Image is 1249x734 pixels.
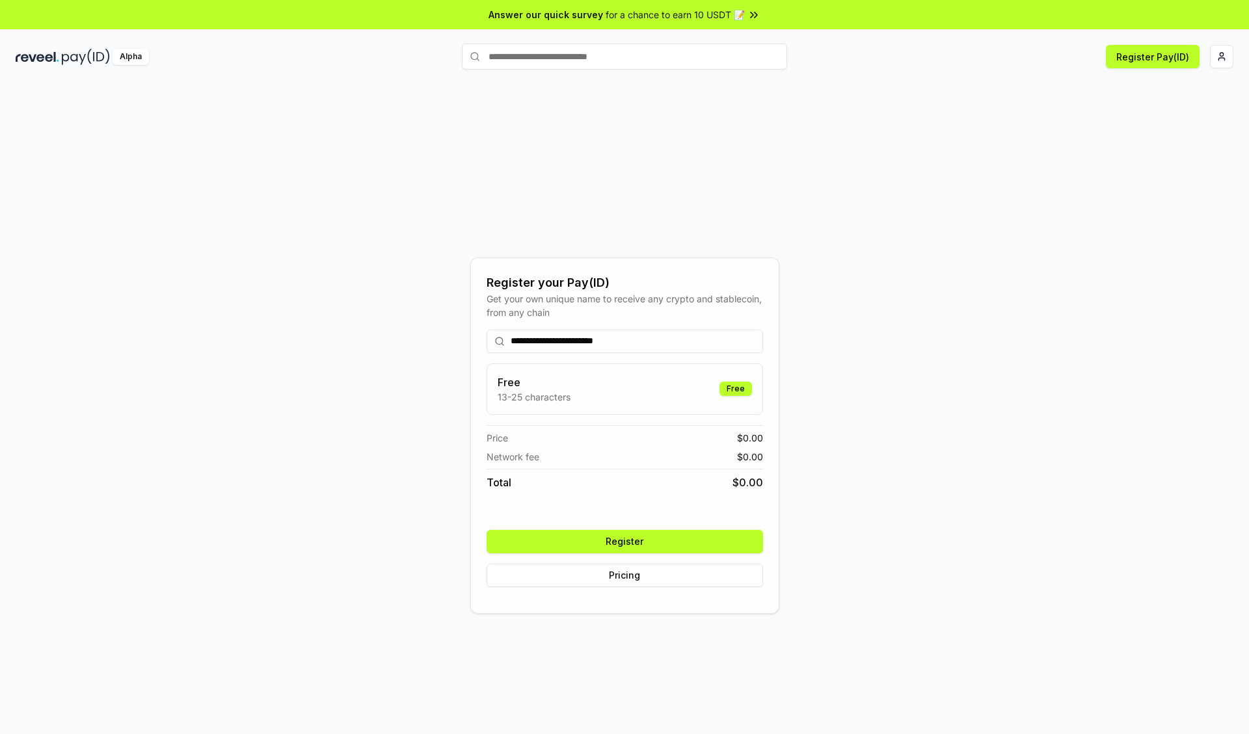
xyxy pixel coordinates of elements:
[732,475,763,490] span: $ 0.00
[487,431,508,445] span: Price
[113,49,149,65] div: Alpha
[719,382,752,396] div: Free
[1106,45,1200,68] button: Register Pay(ID)
[606,8,745,21] span: for a chance to earn 10 USDT 📝
[487,450,539,464] span: Network fee
[487,274,763,292] div: Register your Pay(ID)
[737,450,763,464] span: $ 0.00
[487,475,511,490] span: Total
[498,390,571,404] p: 13-25 characters
[737,431,763,445] span: $ 0.00
[16,49,59,65] img: reveel_dark
[498,374,571,390] h3: Free
[487,530,763,553] button: Register
[487,292,763,319] div: Get your own unique name to receive any crypto and stablecoin, from any chain
[487,564,763,587] button: Pricing
[489,8,603,21] span: Answer our quick survey
[62,49,110,65] img: pay_id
